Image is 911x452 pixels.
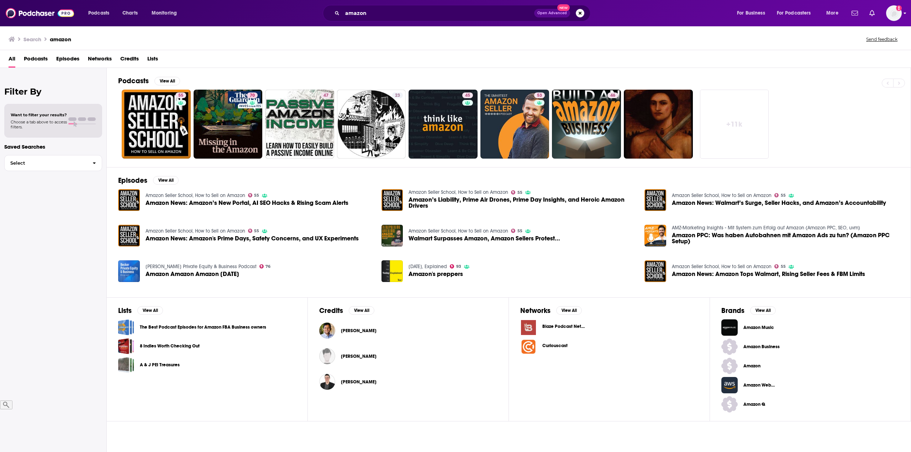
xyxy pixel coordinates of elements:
img: Podchaser - Follow, Share and Rate Podcasts [6,6,74,20]
span: 70 [250,92,255,99]
a: 45 [462,92,473,98]
a: +11k [700,90,769,159]
h2: Lists [118,306,132,315]
span: Logged in as mmjamo [886,5,902,21]
span: The Best Podcast Episodes for Amazon FBA Business owners [118,319,134,335]
a: 47 [321,92,331,98]
h3: amazon [50,36,71,43]
a: Kareem Syed-Mohammad [319,348,335,364]
img: Curiouscast logo [520,339,537,355]
img: Amazon Web Services logo [721,377,738,393]
button: View All [556,306,582,315]
a: Episodes [56,53,79,68]
a: Guru Hariharan [319,323,335,339]
span: Amazon’s Liability, Prime Air Drones, Prime Day Insights, and Heroic Amazon Drivers [409,197,636,209]
svg: Add a profile image [896,5,902,11]
span: Amazon News: Amazon Tops Walmart, Rising Seller Fees & FBM Limits [672,271,865,277]
span: 8 Indies Worth Checking Out [118,338,134,354]
img: Amazon News: Walmart’s Surge, Seller Hacks, and Amazon’s Accountability [644,189,666,211]
a: Amazon Web Services logoAmazon Web Services [721,377,899,393]
button: Select [4,155,102,171]
a: A & J PEI Treasures [118,357,134,373]
a: 55 [175,92,186,98]
span: Blaze Podcast Network [542,324,591,329]
a: The Best Podcast Episodes for Amazon FBA Business owners [140,323,266,331]
button: View All [750,306,776,315]
a: Amazon Q [721,396,899,413]
img: Blaze Podcast Network logo [520,319,537,336]
span: 55 [517,229,522,233]
a: 70 [247,92,258,98]
a: Amazon PPC: Was haben Autobahnen mit Amazon Ads zu tun? (Amazon PPC Setup) [672,232,899,244]
a: Curiouscast logoCuriouscast [520,339,698,355]
a: 45 [409,90,478,159]
img: Tomer Rabinovich [319,374,335,390]
a: Amazon Amazon Amazon 3-24-25 [146,271,239,277]
span: 53 [537,92,542,99]
img: Amazon's preppers [381,260,403,282]
span: 23 [395,92,400,99]
a: Podcasts [24,53,48,68]
img: Amazon PPC: Was haben Autobahnen mit Amazon Ads zu tun? (Amazon PPC Setup) [644,225,666,246]
p: Saved Searches [4,143,102,150]
a: NetworksView All [520,306,582,315]
a: 23 [337,90,406,159]
button: open menu [772,7,821,19]
img: Amazon Music logo [721,319,738,336]
input: Search podcasts, credits, & more... [342,7,534,19]
a: Kareem Syed-Mohammad [341,353,376,359]
a: Networks [88,53,112,68]
a: Amazon Seller School, How to Sell on Amazon [146,228,245,234]
span: 46 [610,92,615,99]
img: Amazon Amazon Amazon 3-24-25 [118,260,140,282]
a: 55 [122,90,191,159]
a: Guru Hariharan [341,328,376,334]
a: Walmart Surpasses Amazon, Amazon Sellers Protest... [409,235,560,241]
span: 45 [465,92,470,99]
a: 53 [534,92,545,98]
img: User Profile [886,5,902,21]
button: Open AdvancedNew [534,9,570,17]
button: Send feedback [864,36,900,42]
button: open menu [147,7,186,19]
span: New [557,4,570,11]
span: Amazon Music [743,325,785,330]
a: Amazon’s Liability, Prime Air Drones, Prime Day Insights, and Heroic Amazon Drivers [381,189,403,211]
span: 76 [265,265,270,268]
span: Amazon Amazon Amazon [DATE] [146,271,239,277]
a: 46 [552,90,621,159]
a: ListsView All [118,306,163,315]
h3: Search [23,36,41,43]
h2: Credits [319,306,343,315]
a: Lists [147,53,158,68]
span: Amazon Q [743,402,785,407]
img: Amazon News: Amazon’s New Portal, AI SEO Hacks & Rising Scam Alerts [118,189,140,211]
a: PodcastsView All [118,76,180,85]
span: Curiouscast [542,343,568,349]
a: 46 [607,92,618,98]
a: Credits [120,53,139,68]
a: 23 [392,92,403,98]
a: Amazon's preppers [409,271,463,277]
span: Amazon News: Walmart’s Surge, Seller Hacks, and Amazon’s Accountability [672,200,886,206]
span: Select [5,161,87,165]
h2: Filter By [4,86,102,97]
img: Amazon News: Amazon's Prime Days, Safety Concerns, and UX Experiments [118,225,140,246]
button: open menu [732,7,774,19]
span: Amazon Business [743,344,785,350]
a: BrandsView All [721,306,776,315]
a: 55 [511,190,522,195]
a: 47 [265,90,334,159]
a: Amazon Seller School, How to Sell on Amazon [672,264,772,270]
span: 55 [178,92,183,99]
